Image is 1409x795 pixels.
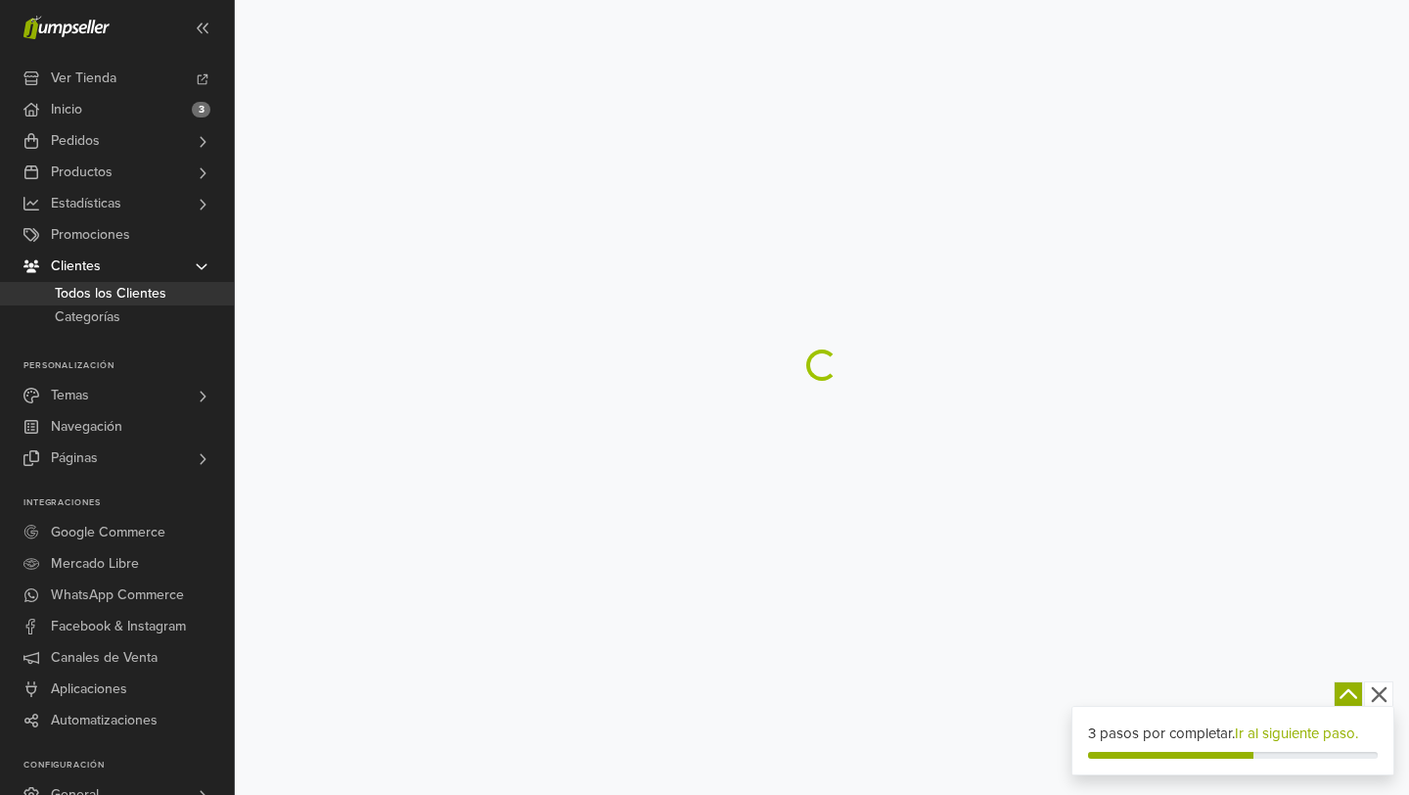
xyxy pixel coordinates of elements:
[51,188,121,219] span: Estadísticas
[51,517,165,548] span: Google Commerce
[51,157,113,188] span: Productos
[23,497,234,509] p: Integraciones
[51,611,186,642] span: Facebook & Instagram
[192,102,210,117] span: 3
[23,360,234,372] p: Personalización
[1235,725,1358,742] a: Ir al siguiente paso.
[23,760,234,772] p: Configuración
[51,125,100,157] span: Pedidos
[51,548,139,580] span: Mercado Libre
[51,380,89,411] span: Temas
[51,63,116,94] span: Ver Tienda
[51,443,98,474] span: Páginas
[1088,723,1378,745] div: 3 pasos por completar.
[51,580,184,611] span: WhatsApp Commerce
[51,411,122,443] span: Navegación
[51,94,82,125] span: Inicio
[51,251,101,282] span: Clientes
[51,642,158,674] span: Canales de Venta
[55,305,120,329] span: Categorías
[55,282,166,305] span: Todos los Clientes
[51,674,127,705] span: Aplicaciones
[51,219,130,251] span: Promociones
[51,705,158,736] span: Automatizaciones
